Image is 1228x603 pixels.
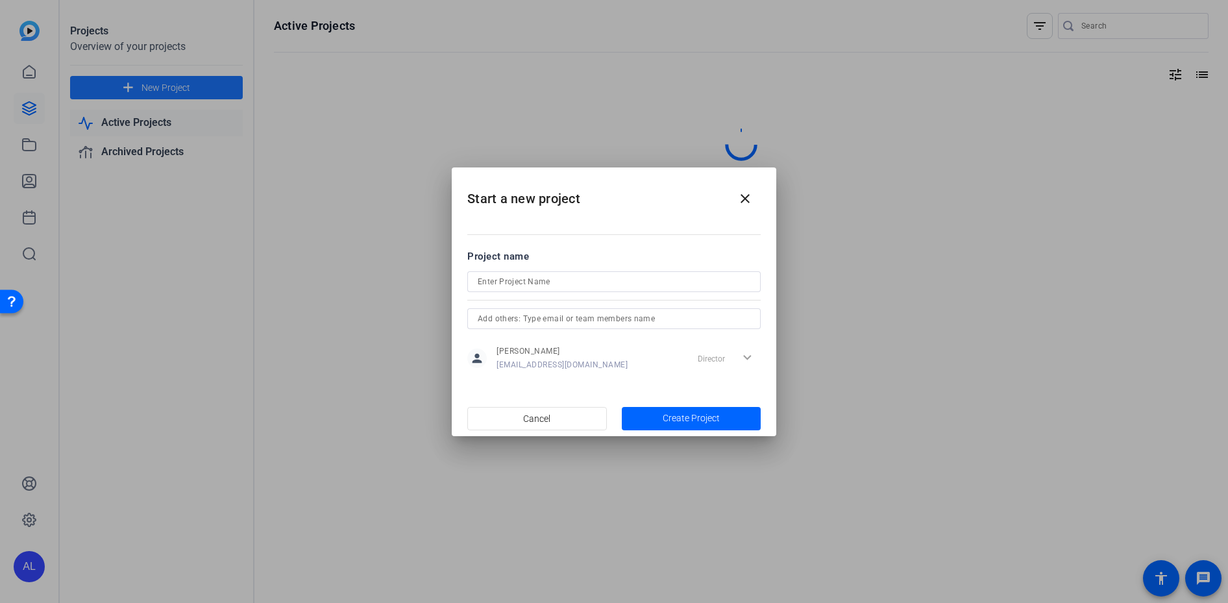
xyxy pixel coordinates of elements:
h2: Start a new project [452,167,776,220]
span: [PERSON_NAME] [497,346,628,356]
input: Add others: Type email or team members name [478,311,750,326]
mat-icon: close [737,191,753,206]
mat-icon: person [467,349,487,368]
div: Project name [467,249,761,264]
span: Create Project [663,412,720,425]
button: Cancel [467,407,607,430]
span: [EMAIL_ADDRESS][DOMAIN_NAME] [497,360,628,370]
input: Enter Project Name [478,274,750,289]
span: Cancel [523,406,550,431]
button: Create Project [622,407,761,430]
